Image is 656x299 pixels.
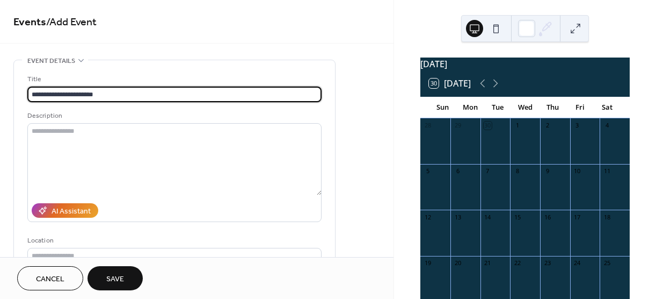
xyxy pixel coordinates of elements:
[425,76,475,91] button: 30[DATE]
[27,55,75,67] span: Event details
[27,74,319,85] div: Title
[566,97,594,118] div: Fri
[603,259,611,267] div: 25
[594,97,621,118] div: Sat
[13,12,46,33] a: Events
[106,274,124,285] span: Save
[484,97,511,118] div: Tue
[454,122,462,130] div: 29
[513,122,521,130] div: 1
[88,266,143,290] button: Save
[603,167,611,175] div: 11
[512,97,539,118] div: Wed
[543,122,551,130] div: 2
[513,167,521,175] div: 8
[424,259,432,267] div: 19
[27,110,319,122] div: Description
[484,213,492,221] div: 14
[543,259,551,267] div: 23
[573,259,581,267] div: 24
[429,97,456,118] div: Sun
[539,97,566,118] div: Thu
[454,213,462,221] div: 13
[484,122,492,130] div: 30
[424,122,432,130] div: 28
[27,235,319,246] div: Location
[573,167,581,175] div: 10
[46,12,97,33] span: / Add Event
[424,213,432,221] div: 12
[603,213,611,221] div: 18
[484,259,492,267] div: 21
[513,259,521,267] div: 22
[573,213,581,221] div: 17
[420,58,630,70] div: [DATE]
[424,167,432,175] div: 5
[454,259,462,267] div: 20
[543,167,551,175] div: 9
[454,167,462,175] div: 6
[543,213,551,221] div: 16
[36,274,64,285] span: Cancel
[17,266,83,290] button: Cancel
[573,122,581,130] div: 3
[456,97,484,118] div: Mon
[603,122,611,130] div: 4
[484,167,492,175] div: 7
[32,203,98,218] button: AI Assistant
[52,206,91,217] div: AI Assistant
[513,213,521,221] div: 15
